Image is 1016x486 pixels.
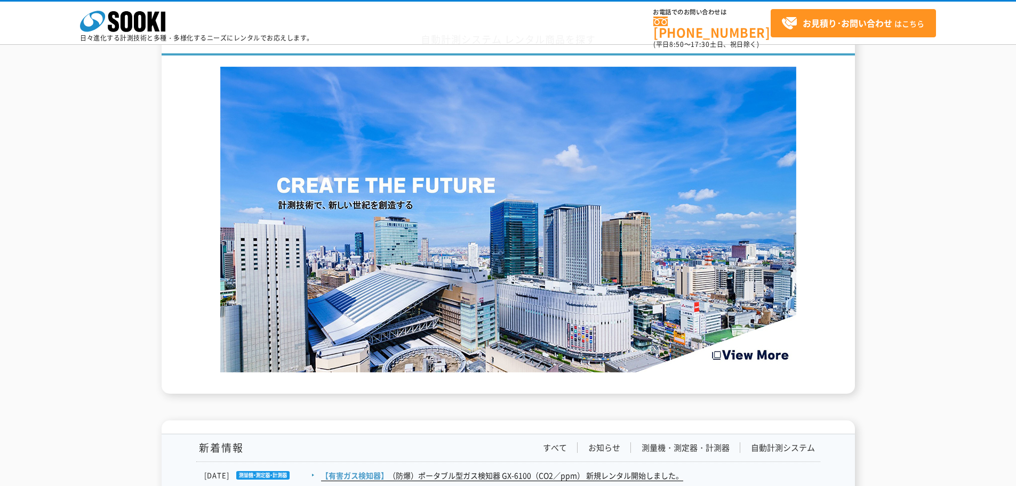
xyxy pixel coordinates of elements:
a: 測量機・測定器・計測器 [642,442,730,453]
p: 日々進化する計測技術と多種・多様化するニーズにレンタルでお応えします。 [80,35,314,41]
img: Create the Future [220,67,796,372]
a: 【有害ガス検知器】（防爆）ポータブル型ガス検知器 GX-6100（CO2／ppm） 新規レンタル開始しました。 [321,470,683,481]
span: はこちら [781,15,924,31]
strong: お見積り･お問い合わせ [803,17,892,29]
a: すべて [543,442,567,453]
span: 17:30 [691,39,710,49]
a: [PHONE_NUMBER] [653,17,771,38]
a: Create the Future [220,361,796,371]
span: (平日 ～ 土日、祝日除く) [653,39,759,49]
span: 【有害ガス検知器】 [321,470,388,481]
a: お知らせ [588,442,620,453]
dt: [DATE] [204,470,320,481]
a: お見積り･お問い合わせはこちら [771,9,936,37]
span: 8:50 [669,39,684,49]
a: 自動計測システム [751,442,815,453]
h1: 新着情報 [196,442,244,453]
img: 測量機・測定器・計測器 [229,471,290,480]
span: お電話でのお問い合わせは [653,9,771,15]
